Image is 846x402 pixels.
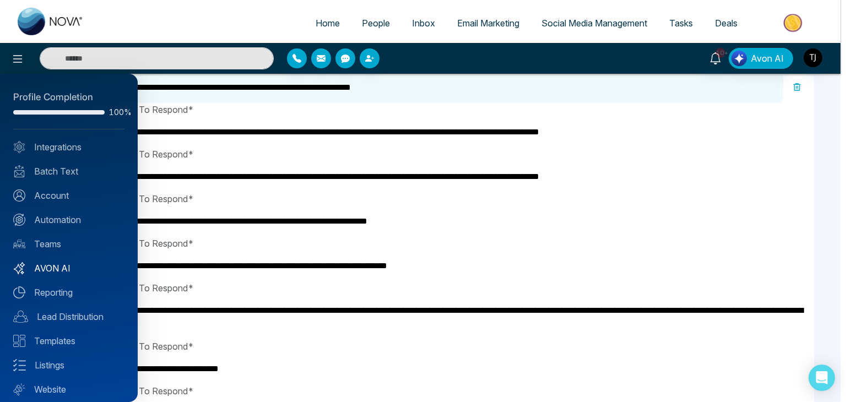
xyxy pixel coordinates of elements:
[13,286,124,299] a: Reporting
[13,286,25,298] img: Reporting.svg
[13,335,25,347] img: Templates.svg
[13,189,124,202] a: Account
[13,141,25,153] img: Integrated.svg
[13,262,25,274] img: Avon-AI.svg
[13,214,25,226] img: Automation.svg
[13,383,25,395] img: Website.svg
[13,140,124,154] a: Integrations
[13,359,26,371] img: Listings.svg
[13,383,124,396] a: Website
[13,165,124,178] a: Batch Text
[13,213,124,226] a: Automation
[13,189,25,202] img: Account.svg
[809,365,835,391] div: Open Intercom Messenger
[13,334,124,347] a: Templates
[13,165,25,177] img: batch_text_white.png
[13,358,124,372] a: Listings
[109,108,124,116] span: 100%
[13,310,124,323] a: Lead Distribution
[13,238,25,250] img: team.svg
[13,90,124,105] div: Profile Completion
[13,237,124,251] a: Teams
[13,262,124,275] a: AVON AI
[13,311,28,323] img: Lead-dist.svg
